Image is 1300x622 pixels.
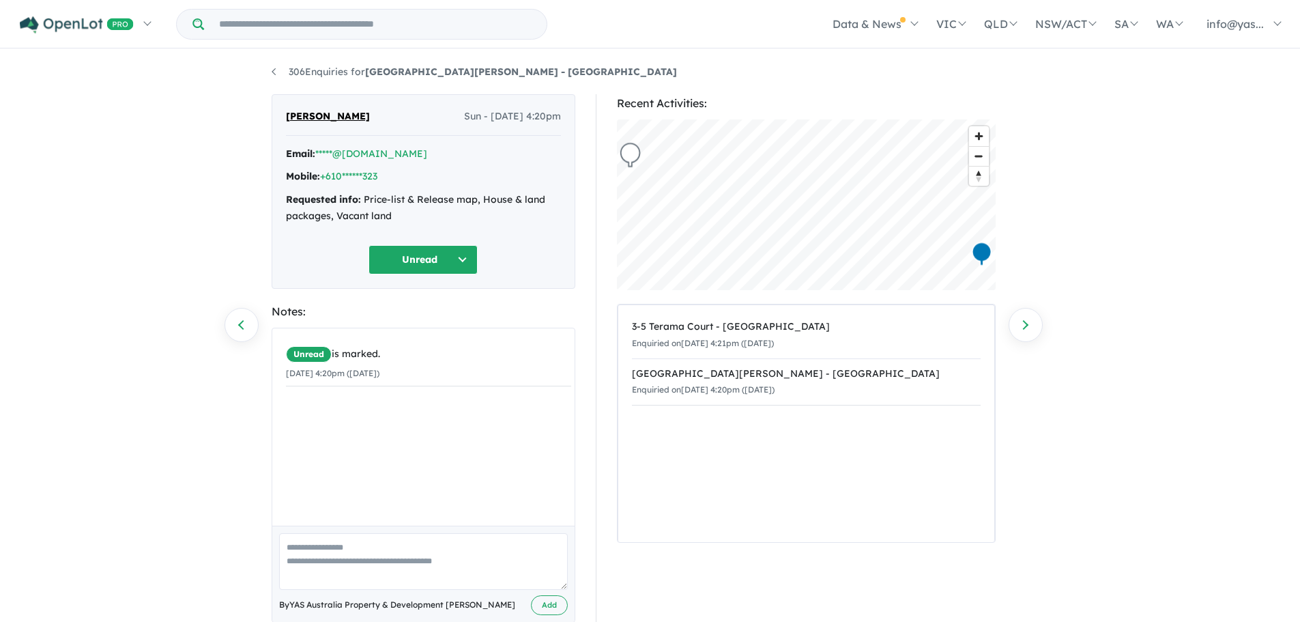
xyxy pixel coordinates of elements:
[286,193,361,206] strong: Requested info:
[286,368,379,378] small: [DATE] 4:20pm ([DATE])
[464,109,561,125] span: Sun - [DATE] 4:20pm
[272,302,575,321] div: Notes:
[279,598,515,612] span: By YAS Australia Property & Development [PERSON_NAME]
[632,384,775,395] small: Enquiried on [DATE] 4:20pm ([DATE])
[365,66,677,78] strong: [GEOGRAPHIC_DATA][PERSON_NAME] - [GEOGRAPHIC_DATA]
[272,64,1029,81] nav: breadcrumb
[286,192,561,225] div: Price-list & Release map, House & land packages, Vacant land
[632,312,981,359] a: 3-5 Terama Court - [GEOGRAPHIC_DATA]Enquiried on[DATE] 4:21pm ([DATE])
[969,167,989,186] span: Reset bearing to north
[971,242,992,267] div: Map marker
[969,126,989,146] button: Zoom in
[207,10,544,39] input: Try estate name, suburb, builder or developer
[286,170,320,182] strong: Mobile:
[969,146,989,166] button: Zoom out
[1207,17,1264,31] span: info@yas...
[286,346,571,363] div: is marked.
[632,366,981,382] div: [GEOGRAPHIC_DATA][PERSON_NAME] - [GEOGRAPHIC_DATA]
[632,338,774,348] small: Enquiried on [DATE] 4:21pm ([DATE])
[272,66,677,78] a: 306Enquiries for[GEOGRAPHIC_DATA][PERSON_NAME] - [GEOGRAPHIC_DATA]
[369,245,478,274] button: Unread
[617,94,996,113] div: Recent Activities:
[20,16,134,33] img: Openlot PRO Logo White
[969,166,989,186] button: Reset bearing to north
[286,346,332,363] span: Unread
[531,595,568,615] button: Add
[969,147,989,166] span: Zoom out
[632,319,981,335] div: 3-5 Terama Court - [GEOGRAPHIC_DATA]
[632,358,981,406] a: [GEOGRAPHIC_DATA][PERSON_NAME] - [GEOGRAPHIC_DATA]Enquiried on[DATE] 4:20pm ([DATE])
[286,147,315,160] strong: Email:
[620,143,640,168] div: Map marker
[617,119,996,290] canvas: Map
[286,109,370,125] span: [PERSON_NAME]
